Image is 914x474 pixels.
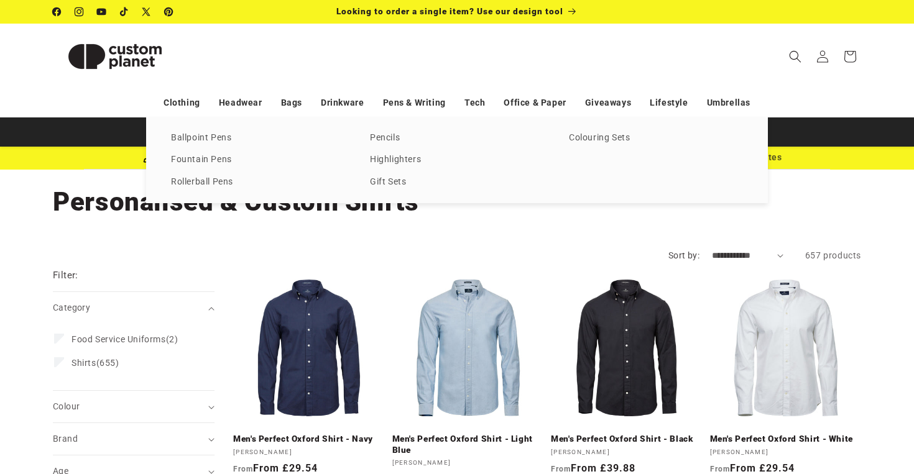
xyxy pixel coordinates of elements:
[504,92,566,114] a: Office & Paper
[53,401,80,411] span: Colour
[53,292,215,324] summary: Category (0 selected)
[370,174,544,191] a: Gift Sets
[585,92,631,114] a: Giveaways
[53,303,90,312] span: Category
[171,174,345,191] a: Rollerball Pens
[72,358,96,368] span: Shirts
[650,92,688,114] a: Lifestyle
[805,250,861,260] span: 657 products
[53,434,78,444] span: Brand
[336,6,563,16] span: Looking to order a single item? Use our design tool
[707,92,750,114] a: Umbrellas
[53,29,177,84] img: Custom Planet
[72,334,178,345] span: (2)
[72,357,119,368] span: (655)
[710,434,862,445] a: Men's Perfect Oxford Shirt - White
[383,92,446,114] a: Pens & Writing
[53,268,78,283] h2: Filter:
[53,423,215,455] summary: Brand (0 selected)
[171,152,345,168] a: Fountain Pens
[370,152,544,168] a: Highlighters
[164,92,200,114] a: Clothing
[569,130,743,147] a: Colouring Sets
[668,250,699,260] label: Sort by:
[551,434,703,445] a: Men's Perfect Oxford Shirt - Black
[464,92,485,114] a: Tech
[370,130,544,147] a: Pencils
[321,92,364,114] a: Drinkware
[233,434,385,445] a: Men's Perfect Oxford Shirt - Navy
[392,434,544,455] a: Men's Perfect Oxford Shirt - Light Blue
[48,24,182,89] a: Custom Planet
[72,334,166,344] span: Food Service Uniforms
[782,43,809,70] summary: Search
[219,92,262,114] a: Headwear
[53,391,215,422] summary: Colour (0 selected)
[281,92,302,114] a: Bags
[171,130,345,147] a: Ballpoint Pens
